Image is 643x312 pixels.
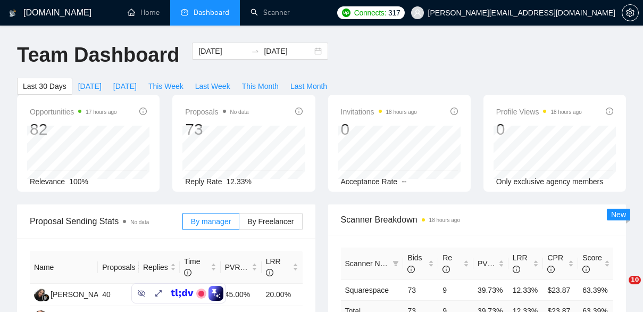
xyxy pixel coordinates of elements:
span: Relevance [30,177,65,186]
span: Last Month [290,80,327,92]
span: to [251,47,260,55]
td: 40 [98,284,139,306]
td: 20.00% [262,284,303,306]
span: Replies [143,261,168,273]
iframe: Intercom live chat [607,276,632,301]
span: Scanner Breakdown [341,213,614,226]
span: Last Week [195,80,230,92]
span: filter [393,260,399,267]
td: 73 [403,280,438,300]
span: LRR [513,253,528,274]
button: Last Week [189,78,236,95]
time: 18 hours ago [386,109,417,115]
span: New [611,210,626,219]
span: Reply Rate [185,177,222,186]
div: 73 [185,119,248,139]
a: Squarespace [345,286,389,294]
span: 10 [629,276,641,284]
button: This Week [143,78,189,95]
span: dashboard [181,9,188,16]
span: By Freelancer [247,217,294,226]
span: info-circle [513,266,520,273]
span: Score [582,253,602,274]
a: LA[PERSON_NAME] [PERSON_NAME] B [34,290,182,298]
span: info-circle [582,266,590,273]
div: 0 [496,119,582,139]
button: This Month [236,78,285,95]
span: info-circle [295,108,303,115]
button: [DATE] [107,78,143,95]
span: This Month [242,80,279,92]
span: Proposals [185,105,248,118]
div: 0 [341,119,417,139]
span: PVR [478,259,503,268]
span: No data [130,219,149,225]
button: Last Month [285,78,333,95]
img: upwork-logo.png [342,9,350,17]
span: info-circle [266,269,273,276]
div: [PERSON_NAME] [PERSON_NAME] B [51,289,182,300]
span: info-circle [139,108,147,115]
span: Profile Views [496,105,582,118]
span: Re [442,253,452,274]
span: 12.33% [227,177,252,186]
time: 18 hours ago [429,217,460,223]
span: setting [622,9,638,17]
th: Proposals [98,251,139,284]
th: Replies [139,251,180,284]
span: Opportunities [30,105,117,118]
a: searchScanner [250,8,290,17]
input: Start date [198,45,247,57]
span: info-circle [407,266,415,273]
span: No data [230,109,249,115]
span: [DATE] [113,80,137,92]
img: gigradar-bm.png [42,294,49,301]
td: 45.00% [221,284,262,306]
input: End date [264,45,312,57]
span: Last 30 Days [23,80,66,92]
button: Last 30 Days [17,78,72,95]
span: This Week [148,80,183,92]
td: 39.73% [473,280,508,300]
span: -- [402,177,406,186]
span: Invitations [341,105,417,118]
span: 317 [388,7,400,19]
span: info-circle [184,269,191,276]
td: $23.87 [543,280,578,300]
span: PVR [225,263,250,272]
span: info-circle [606,108,613,115]
span: Time [184,257,201,277]
button: [DATE] [72,78,107,95]
span: Proposals [102,261,135,273]
a: setting [622,9,639,17]
time: 18 hours ago [550,109,581,115]
span: Acceptance Rate [341,177,398,186]
img: logo [9,5,16,22]
h1: Team Dashboard [17,43,179,68]
td: 9 [438,280,473,300]
div: 82 [30,119,117,139]
span: Proposal Sending Stats [30,215,182,228]
span: Only exclusive agency members [496,177,604,186]
span: info-circle [442,266,450,273]
td: 63.39% [578,280,613,300]
img: LA [34,288,47,301]
span: swap-right [251,47,260,55]
th: Name [30,251,98,284]
span: info-circle [547,266,555,273]
button: setting [622,4,639,21]
span: CPR [547,253,563,274]
span: 100% [69,177,88,186]
span: [DATE] [78,80,102,92]
time: 17 hours ago [86,109,116,115]
span: user [414,9,421,17]
span: Connects: [354,7,386,19]
span: Scanner Name [345,259,395,268]
span: Bids [407,253,422,274]
span: Dashboard [194,8,229,17]
a: homeHome [128,8,160,17]
span: filter [390,256,401,272]
span: LRR [266,257,281,277]
span: By manager [191,217,231,226]
span: info-circle [450,108,458,115]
